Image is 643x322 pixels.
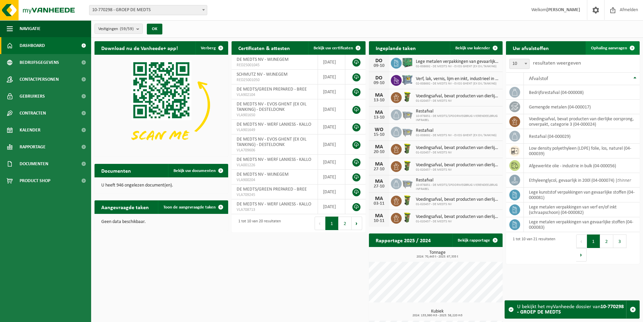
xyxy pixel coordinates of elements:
span: VLA900204 [237,177,313,183]
span: 02-008692 - DE MEDTS NV - EVOS GHENT (EX OIL TANKING) [416,65,499,69]
h2: Download nu de Vanheede+ app! [95,41,185,54]
span: Voedingsafval, bevat producten van dierlijke oorsprong, onverpakt, categorie 3 [416,94,499,99]
td: lege kunststof verpakkingen van gevaarlijke stoffen (04-000081) [524,188,640,202]
div: 13-10 [372,98,386,103]
span: Voedingsafval, bevat producten van dierlijke oorsprong, onverpakt, categorie 3 [416,163,499,168]
div: 27-10 [372,167,386,172]
span: Product Shop [20,172,50,189]
td: low density polyethyleen (LDPE) folie, los, naturel (04-000039) [524,144,640,158]
img: WB-0060-HPE-GN-50 [402,212,413,223]
span: Voedingsafval, bevat producten van dierlijke oorsprong, onverpakt, categorie 3 [416,145,499,151]
div: WO [372,127,386,132]
div: DO [372,75,386,81]
span: VLA709606 [237,148,313,153]
div: MA [372,110,386,115]
span: 01-020457 - DE MEDTS NV [416,220,499,224]
img: WB-2500-GAL-GY-01 [402,177,413,189]
button: Next [576,248,587,262]
span: Ophaling aanvragen [591,46,627,50]
span: Bekijk uw certificaten [314,46,353,50]
button: Verberg [195,41,227,55]
td: lege metalen verpakkingen van gevaarlijke stoffen (04-000083) [524,217,640,232]
div: MA [372,144,386,150]
span: Rapportage [20,139,46,155]
h2: Certificaten & attesten [232,41,297,54]
button: 1 [325,217,339,230]
span: 10-978851 - DE MEDTS/SPOORWEGBRUG VIERENDEELBRUG INFRABEL [416,114,499,122]
span: DE MEDTS NV - WERF LANXESS - KALLO [237,202,311,207]
td: afgewerkte olie - industrie in bulk (04-000056) [524,158,640,173]
span: VLA901650 [237,113,313,118]
span: DE MEDTS NV - WIJNEGEM [237,57,289,62]
button: 1 [587,234,600,248]
div: 27-10 [372,184,386,189]
button: Previous [315,217,325,230]
span: 01-020457 - DE MEDTS NV [416,151,499,155]
td: [DATE] [318,120,345,134]
span: VLA708713 [237,207,313,213]
a: Toon de aangevraagde taken [158,200,227,214]
span: Voedingsafval, bevat producten van dierlijke oorsprong, onverpakt, categorie 3 [416,197,499,202]
img: Download de VHEPlus App [95,55,228,155]
i: thinner [617,178,631,183]
img: WB-0060-HPE-GN-50 [402,91,413,103]
button: 3 [613,234,626,248]
div: MA [372,196,386,201]
span: Contactpersonen [20,71,59,88]
img: WB-0060-HPE-GN-50 [402,143,413,154]
div: 15-10 [372,132,386,137]
td: [DATE] [318,99,345,120]
span: Bekijk uw kalender [455,46,490,50]
span: VLA001226 [237,163,313,168]
span: 02-008692 - DE MEDTS NV - EVOS GHENT (EX OIL TANKING) [416,82,499,86]
span: 10-770298 - GROEP DE MEDTS [89,5,207,15]
span: DE MEDTS NV - EVOS GHENT (EX OIL TANKING) - DESTELDONK [237,102,306,112]
img: PB-AP-0800-MET-02-01 [402,74,413,85]
span: DE MEDTS NV - WIJNEGEM [237,172,289,177]
span: RED25001045 [237,63,313,68]
div: 13-10 [372,115,386,120]
div: U bekijkt het myVanheede dossier van [517,301,626,318]
a: Bekijk uw documenten [168,164,227,177]
button: Vestigingen(59/59) [95,24,143,34]
h2: Documenten [95,164,138,177]
button: Next [352,217,362,230]
a: Bekijk rapportage [452,233,502,247]
td: gemengde metalen (04-000017) [524,100,640,114]
span: DE MEDTS/GREEN PREPARED - BREE [237,87,307,92]
a: Ophaling aanvragen [586,41,639,55]
span: VLA902104 [237,92,313,98]
span: Restafval [416,109,499,114]
td: bedrijfsrestafval (04-000008) [524,85,640,100]
span: 10 [509,59,530,69]
td: [DATE] [318,199,345,214]
span: 01-020457 - DE MEDTS NV [416,168,499,172]
div: 1 tot 10 van 21 resultaten [509,234,555,262]
button: 2 [600,234,613,248]
count: (59/59) [120,27,134,31]
strong: 10-770298 - GROEP DE MEDTS [517,304,624,315]
div: 03-11 [372,201,386,206]
span: Dashboard [20,37,45,54]
span: Bedrijfsgegevens [20,54,59,71]
span: Voedingsafval, bevat producten van dierlijke oorsprong, onverpakt, categorie 3 [416,214,499,220]
span: VLA709245 [237,192,313,198]
span: 10-978851 - DE MEDTS/SPOORWEGBRUG VIERENDEELBRUG INFRABEL [416,183,499,191]
span: 01-020457 - DE MEDTS NV [416,99,499,103]
img: PB-HB-1400-HPE-GN-01 [402,57,413,68]
span: Verberg [201,46,216,50]
td: [DATE] [318,70,345,84]
span: 02-008692 - DE MEDTS NV - EVOS GHENT (EX OIL TANKING) [416,133,497,138]
button: 2 [339,217,352,230]
h2: Uw afvalstoffen [506,41,556,54]
img: WB-0060-HPE-GN-50 [402,195,413,206]
img: WB-0060-HPE-GN-50 [402,160,413,172]
h3: Kubiek [372,309,503,317]
td: ethyleenglycol, gevaarlijk in 200l (04-000074) | [524,173,640,188]
td: [DATE] [318,170,345,184]
span: DE MEDTS NV - EVOS GHENT (EX OIL TANKING) - DESTELDONK [237,137,306,147]
span: Toon de aangevraagde taken [163,205,216,209]
div: MA [372,213,386,219]
span: SCHMUTZ NV - WIJNEGEM [237,72,288,77]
